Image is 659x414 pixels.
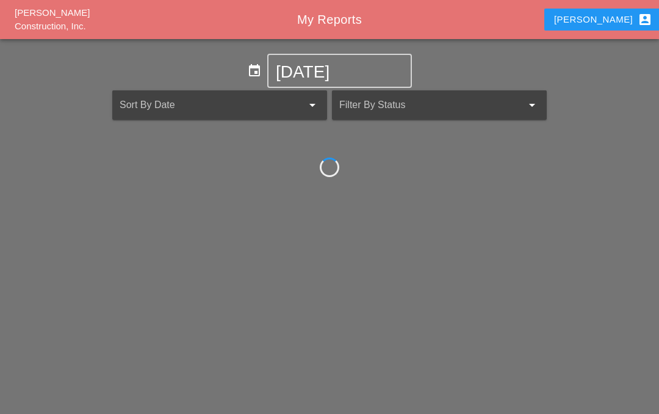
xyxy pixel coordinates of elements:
[305,98,320,112] i: arrow_drop_down
[554,12,652,27] div: [PERSON_NAME]
[525,98,539,112] i: arrow_drop_down
[297,13,362,26] span: My Reports
[638,12,652,27] i: account_box
[15,7,90,32] a: [PERSON_NAME] Construction, Inc.
[276,62,403,82] input: Select Date
[247,64,262,78] i: event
